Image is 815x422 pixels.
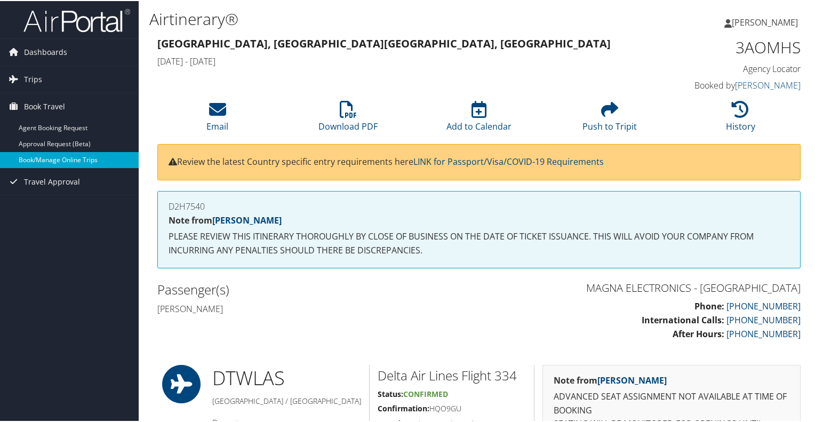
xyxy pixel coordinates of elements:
[446,106,512,131] a: Add to Calendar
[149,7,589,29] h1: Airtinerary®
[652,78,801,90] h4: Booked by
[726,327,801,339] a: [PHONE_NUMBER]
[726,106,755,131] a: History
[724,5,809,37] a: [PERSON_NAME]
[157,302,471,314] h4: [PERSON_NAME]
[169,229,789,256] p: PLEASE REVIEW THIS ITINERARY THOROUGHLY BY CLOSE OF BUSINESS ON THE DATE OF TICKET ISSUANCE. THIS...
[212,364,361,391] h1: DTW LAS
[673,327,724,339] strong: After Hours:
[157,54,636,66] h4: [DATE] - [DATE]
[642,313,724,325] strong: International Calls:
[206,106,228,131] a: Email
[318,106,378,131] a: Download PDF
[24,65,42,92] span: Trips
[652,62,801,74] h4: Agency Locator
[378,402,429,412] strong: Confirmation:
[169,213,282,225] strong: Note from
[212,395,361,405] h5: [GEOGRAPHIC_DATA] / [GEOGRAPHIC_DATA]
[24,38,67,65] span: Dashboards
[694,299,724,311] strong: Phone:
[652,35,801,58] h1: 3AOMHS
[726,299,801,311] a: [PHONE_NUMBER]
[554,373,667,385] strong: Note from
[732,15,798,27] span: [PERSON_NAME]
[212,213,282,225] a: [PERSON_NAME]
[24,92,65,119] span: Book Travel
[24,168,80,194] span: Travel Approval
[157,35,611,50] strong: [GEOGRAPHIC_DATA], [GEOGRAPHIC_DATA] [GEOGRAPHIC_DATA], [GEOGRAPHIC_DATA]
[378,402,526,413] h5: HQO9GU
[378,365,526,384] h2: Delta Air Lines Flight 334
[597,373,667,385] a: [PERSON_NAME]
[582,106,637,131] a: Push to Tripit
[413,155,604,166] a: LINK for Passport/Visa/COVID-19 Requirements
[169,201,789,210] h4: D2H7540
[23,7,130,32] img: airportal-logo.png
[157,280,471,298] h2: Passenger(s)
[487,280,801,294] h3: MAGNA ELECTRONICS - [GEOGRAPHIC_DATA]
[169,154,789,168] p: Review the latest Country specific entry requirements here
[403,388,448,398] span: Confirmed
[726,313,801,325] a: [PHONE_NUMBER]
[735,78,801,90] a: [PERSON_NAME]
[378,388,403,398] strong: Status:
